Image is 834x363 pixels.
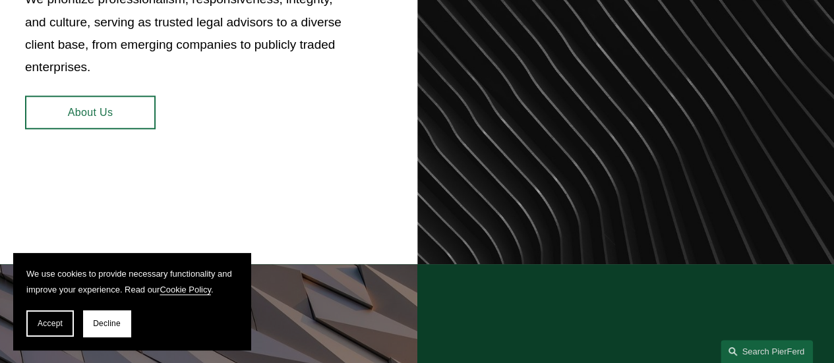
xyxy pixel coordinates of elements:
[93,319,121,328] span: Decline
[25,96,156,129] a: About Us
[160,285,211,294] a: Cookie Policy
[26,310,74,337] button: Accept
[38,319,63,328] span: Accept
[26,266,237,297] p: We use cookies to provide necessary functionality and improve your experience. Read our .
[13,253,251,350] section: Cookie banner
[721,340,813,363] a: Search this site
[83,310,131,337] button: Decline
